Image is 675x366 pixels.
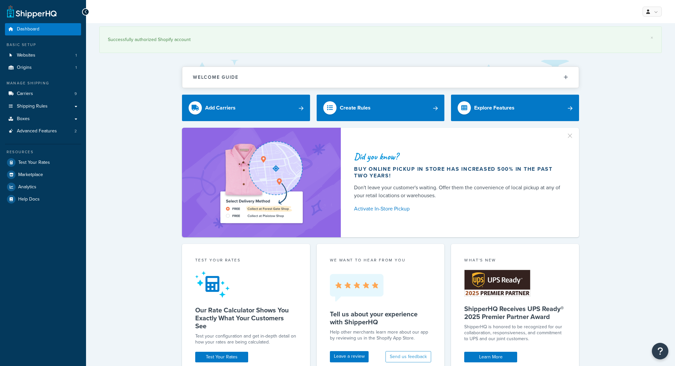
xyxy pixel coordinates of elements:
span: Marketplace [18,172,43,178]
a: Marketplace [5,169,81,181]
span: Advanced Features [17,128,57,134]
h5: Tell us about your experience with ShipperHQ [330,310,431,326]
li: Advanced Features [5,125,81,137]
a: Origins1 [5,62,81,74]
button: Send us feedback [385,351,431,362]
span: Carriers [17,91,33,97]
a: Analytics [5,181,81,193]
li: Origins [5,62,81,74]
span: Boxes [17,116,30,122]
a: Help Docs [5,193,81,205]
a: Add Carriers [182,95,310,121]
span: Test Your Rates [18,160,50,165]
div: Create Rules [340,103,371,113]
h5: ShipperHQ Receives UPS Ready® 2025 Premier Partner Award [464,305,566,321]
img: ad-shirt-map-b0359fc47e01cab431d101c4b569394f6a03f54285957d908178d52f29eb9668.png [202,138,321,228]
div: Buy online pickup in store has increased 500% in the past two years! [354,166,563,179]
a: Learn More [464,352,517,362]
h5: Our Rate Calculator Shows You Exactly What Your Customers See [195,306,297,330]
p: Help other merchants learn more about our app by reviewing us in the Shopify App Store. [330,329,431,341]
a: Activate In-Store Pickup [354,204,563,213]
div: Did you know? [354,152,563,161]
a: Explore Features [451,95,579,121]
span: 2 [74,128,77,134]
div: Test your configuration and get in-depth detail on how your rates are being calculated. [195,333,297,345]
div: Resources [5,149,81,155]
a: Create Rules [317,95,445,121]
a: × [651,35,653,40]
div: Manage Shipping [5,80,81,86]
a: Websites1 [5,49,81,62]
span: Shipping Rules [17,104,48,109]
a: Shipping Rules [5,100,81,113]
span: Origins [17,65,32,70]
a: Leave a review [330,351,369,362]
div: Basic Setup [5,42,81,48]
a: Boxes [5,113,81,125]
button: Open Resource Center [652,343,668,359]
a: Carriers9 [5,88,81,100]
span: Help Docs [18,197,40,202]
li: Carriers [5,88,81,100]
div: What's New [464,257,566,265]
a: Dashboard [5,23,81,35]
p: we want to hear from you [330,257,431,263]
a: Advanced Features2 [5,125,81,137]
div: Add Carriers [205,103,236,113]
span: 1 [75,65,77,70]
span: Analytics [18,184,36,190]
span: Dashboard [17,26,39,32]
div: Don't leave your customer's waiting. Offer them the convenience of local pickup at any of your re... [354,184,563,200]
p: ShipperHQ is honored to be recognized for our collaboration, responsiveness, and commitment to UP... [464,324,566,342]
div: Explore Features [474,103,515,113]
span: Websites [17,53,35,58]
a: Test Your Rates [5,157,81,168]
h2: Welcome Guide [193,75,239,80]
span: 1 [75,53,77,58]
span: 9 [74,91,77,97]
li: Websites [5,49,81,62]
button: Welcome Guide [182,67,579,88]
a: Test Your Rates [195,352,248,362]
div: Test your rates [195,257,297,265]
div: Successfully authorized Shopify account [108,35,653,44]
